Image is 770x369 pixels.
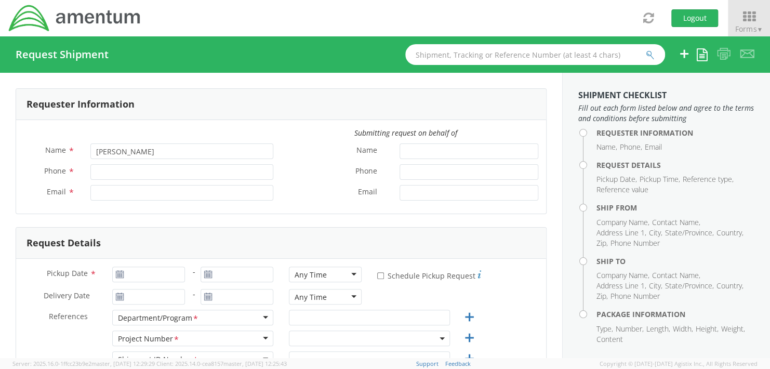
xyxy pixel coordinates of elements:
h4: Request Shipment [16,49,109,60]
i: Submitting request on behalf of [354,128,457,138]
li: Phone Number [610,238,660,248]
li: City [649,228,662,238]
h3: Request Details [26,238,101,248]
li: Length [646,324,670,334]
li: Reference value [596,184,648,195]
span: master, [DATE] 12:29:29 [91,360,155,367]
li: Number [616,324,644,334]
li: Height [696,324,719,334]
li: Content [596,334,623,345]
button: Logout [671,9,718,27]
li: Phone Number [610,291,660,301]
li: Pickup Time [640,174,680,184]
div: Shipment ID Number [118,354,199,365]
label: Schedule Pickup Request [377,269,481,281]
span: master, [DATE] 12:25:43 [223,360,287,367]
h3: Requester Information [26,99,135,110]
li: Zip [596,291,608,301]
li: Address Line 1 [596,281,646,291]
h4: Requester Information [596,129,754,137]
h3: Shipment Checklist [578,91,754,100]
li: Company Name [596,217,649,228]
img: dyn-intl-logo-049831509241104b2a82.png [8,4,142,33]
span: Fill out each form listed below and agree to the terms and conditions before submitting [578,103,754,124]
input: Shipment, Tracking or Reference Number (at least 4 chars) [405,44,665,65]
li: Weight [721,324,745,334]
li: State/Province [665,281,714,291]
span: Pickup Date [47,268,88,278]
div: Department/Program [118,313,199,324]
h4: Request Details [596,161,754,169]
li: Company Name [596,270,649,281]
h4: Ship To [596,257,754,265]
li: Pickup Date [596,174,637,184]
span: Copyright © [DATE]-[DATE] Agistix Inc., All Rights Reserved [600,360,758,368]
span: Name [45,145,66,155]
span: ▼ [756,25,763,34]
li: Type [596,324,613,334]
div: Project Number [118,334,180,345]
span: Client: 2025.14.0-cea8157 [156,360,287,367]
li: Name [596,142,617,152]
a: Support [416,360,439,367]
span: Phone [355,166,377,178]
li: State/Province [665,228,714,238]
li: Reference type [683,174,734,184]
span: Server: 2025.16.0-1ffcc23b9e2 [12,360,155,367]
a: Feedback [445,360,471,367]
li: Address Line 1 [596,228,646,238]
div: Any Time [295,292,327,302]
h4: Ship From [596,204,754,212]
div: Any Time [295,270,327,280]
h4: Package Information [596,310,754,318]
li: Country [716,228,744,238]
li: Email [645,142,662,152]
li: Width [673,324,693,334]
span: Forms [735,24,763,34]
li: Phone [620,142,642,152]
span: Email [47,187,66,196]
li: Contact Name [652,217,700,228]
li: City [649,281,662,291]
li: Country [716,281,744,291]
li: Zip [596,238,608,248]
span: Delivery Date [44,291,90,302]
span: Name [356,145,377,157]
li: Contact Name [652,270,700,281]
span: References [49,311,88,321]
input: Schedule Pickup Request [377,272,384,279]
span: Phone [44,166,66,176]
span: Email [358,187,377,199]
